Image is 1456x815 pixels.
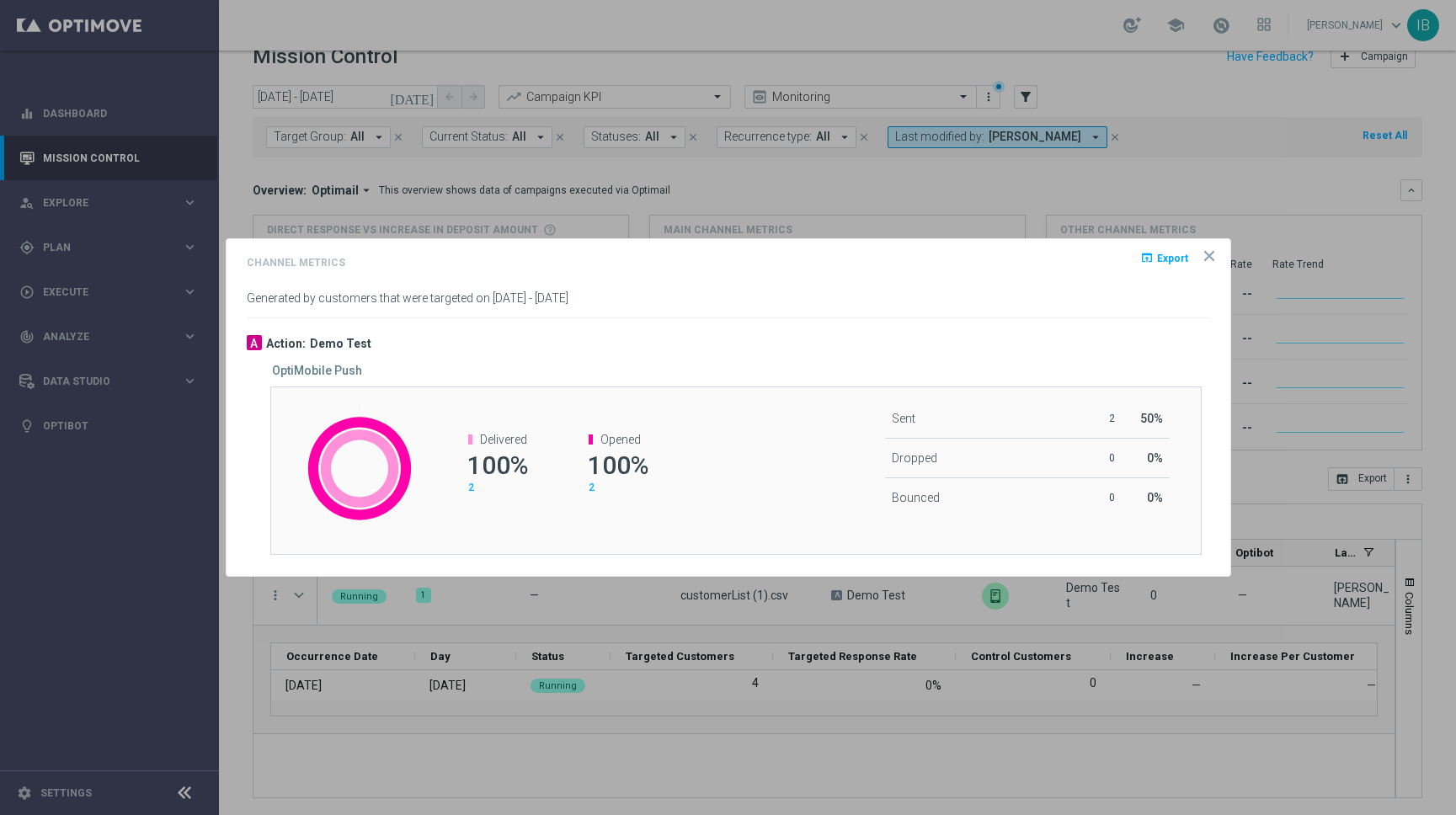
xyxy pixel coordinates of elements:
[1139,248,1190,268] button: open_in_browser Export
[1201,248,1218,264] opti-icon: icon
[247,257,345,269] h4: Channel Metrics
[600,433,641,446] span: Opened
[892,491,940,504] span: Bounced
[1147,491,1163,504] span: 0%
[589,482,595,493] span: 2
[892,412,915,425] span: Sent
[588,450,648,480] span: 100%
[493,291,568,305] span: [DATE] - [DATE]
[247,335,262,350] div: A
[310,336,371,351] h3: Demo Test
[1081,451,1115,465] p: 0
[480,433,527,446] span: Delivered
[1157,252,1188,264] span: Export
[1140,251,1154,264] i: open_in_browser
[272,364,362,377] h5: OptiMobile Push
[1147,451,1163,465] span: 0%
[467,450,528,480] span: 100%
[1081,491,1115,504] p: 0
[1140,412,1163,425] span: 50%
[247,291,490,305] span: Generated by customers that were targeted on
[468,482,474,493] span: 2
[266,336,306,351] h3: Action:
[1081,412,1115,425] p: 2
[892,451,937,465] span: Dropped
